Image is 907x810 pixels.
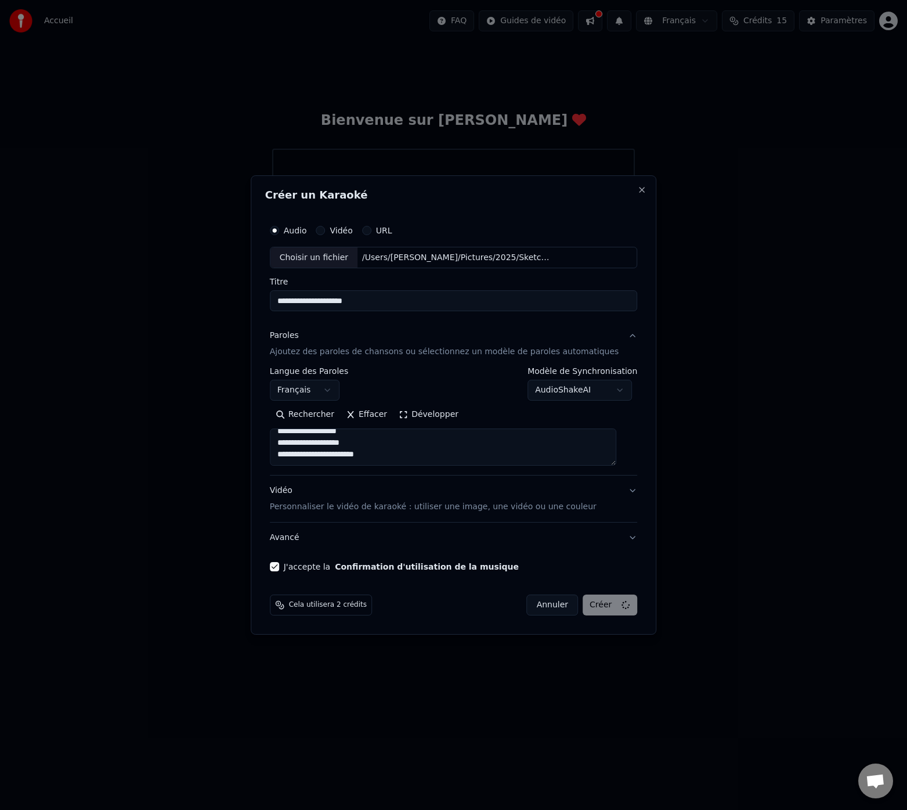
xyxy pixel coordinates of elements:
[330,226,352,235] label: Vidéo
[284,563,519,571] label: J'accepte la
[357,252,555,264] div: /Users/[PERSON_NAME]/Pictures/2025/Sketchs [PERSON_NAME] et [PERSON_NAME]/Dans les yeux [PERSON_N...
[270,247,357,268] div: Choisir un fichier
[270,501,597,513] p: Personnaliser le vidéo de karaoké : utiliser une image, une vidéo ou une couleur
[270,406,340,424] button: Rechercher
[393,406,464,424] button: Développer
[270,368,638,476] div: ParolesAjoutez des paroles de chansons ou sélectionnez un modèle de paroles automatiques
[270,321,638,368] button: ParolesAjoutez des paroles de chansons ou sélectionnez un modèle de paroles automatiques
[270,347,619,358] p: Ajoutez des paroles de chansons ou sélectionnez un modèle de paroles automatiques
[265,190,642,200] h2: Créer un Karaoké
[270,485,597,513] div: Vidéo
[289,600,367,610] span: Cela utilisera 2 crédits
[335,563,519,571] button: J'accepte la
[270,330,299,342] div: Paroles
[270,523,638,553] button: Avancé
[270,476,638,523] button: VidéoPersonnaliser le vidéo de karaoké : utiliser une image, une vidéo ou une couleur
[284,226,307,235] label: Audio
[340,406,393,424] button: Effacer
[270,278,638,286] label: Titre
[270,368,349,376] label: Langue des Paroles
[376,226,392,235] label: URL
[527,595,578,615] button: Annuler
[527,368,637,376] label: Modèle de Synchronisation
